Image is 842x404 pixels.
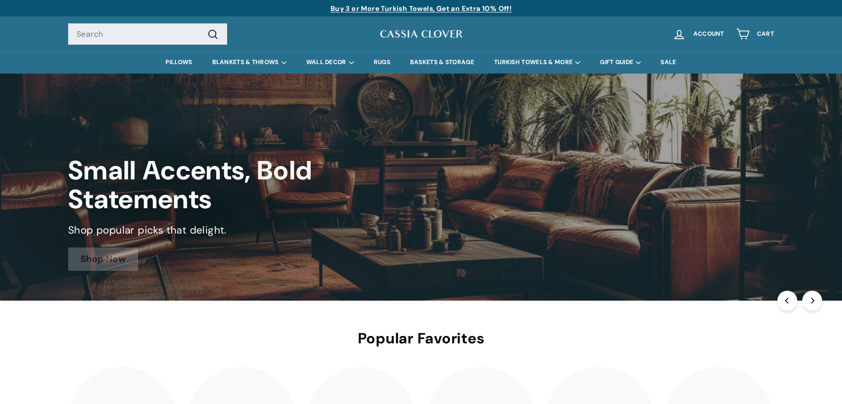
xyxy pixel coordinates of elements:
[590,51,651,74] summary: GIFT GUIDE
[651,51,686,74] a: SALE
[777,291,797,311] button: Previous
[757,31,774,37] span: Cart
[400,51,484,74] a: BASKETS & STORAGE
[68,23,227,45] input: Search
[667,19,730,49] a: Account
[364,51,400,74] a: RUGS
[331,4,511,13] a: Buy 3 or More Turkish Towels, Get an Extra 10% Off!
[68,330,774,347] h2: Popular Favorites
[730,19,780,49] a: Cart
[202,51,296,74] summary: BLANKETS & THROWS
[693,31,724,37] span: Account
[156,51,202,74] a: PILLOWS
[802,291,822,311] button: Next
[484,51,590,74] summary: TURKISH TOWELS & MORE
[296,51,364,74] summary: WALL DECOR
[48,51,794,74] div: Primary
